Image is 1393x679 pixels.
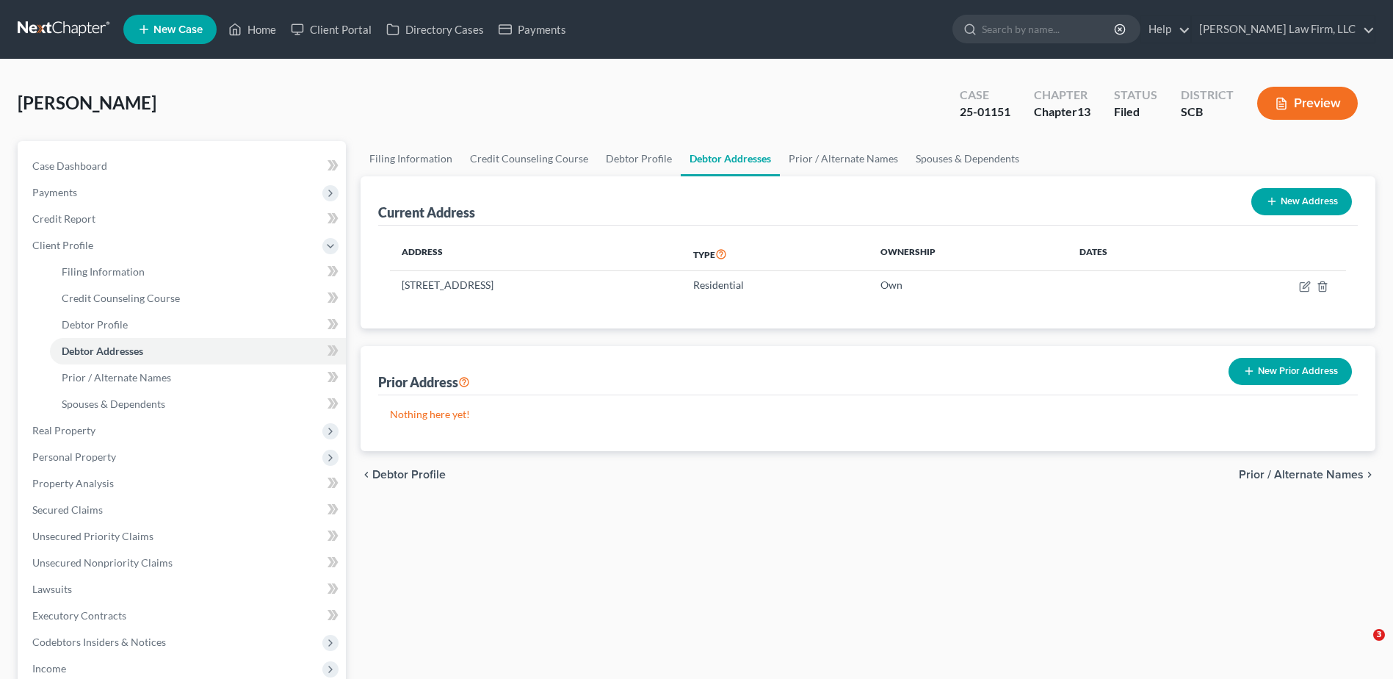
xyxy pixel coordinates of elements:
span: Debtor Addresses [62,345,143,357]
a: Directory Cases [379,16,491,43]
span: Payments [32,186,77,198]
span: Prior / Alternate Names [1239,469,1364,481]
span: Unsecured Nonpriority Claims [32,556,173,569]
a: Lawsuits [21,576,346,603]
a: Debtor Addresses [50,338,346,364]
span: Real Property [32,424,95,436]
span: New Case [153,24,203,35]
a: [PERSON_NAME] Law Firm, LLC [1192,16,1375,43]
div: District [1181,87,1234,104]
a: Credit Counseling Course [461,141,597,176]
span: Income [32,662,66,675]
a: Spouses & Dependents [50,391,346,417]
a: Credit Counseling Course [50,285,346,312]
div: Prior Address [378,373,470,391]
th: Type [681,237,869,271]
a: Debtor Profile [50,312,346,338]
a: Executory Contracts [21,603,346,629]
div: SCB [1181,104,1234,121]
span: Unsecured Priority Claims [32,530,153,542]
a: Secured Claims [21,497,346,523]
span: Secured Claims [32,503,103,516]
span: Codebtors Insiders & Notices [32,636,166,648]
td: [STREET_ADDRESS] [390,271,681,299]
i: chevron_left [361,469,372,481]
button: New Prior Address [1229,358,1352,385]
div: Filed [1114,104,1157,121]
span: Lawsuits [32,583,72,595]
a: Filing Information [361,141,461,176]
span: Debtor Profile [372,469,446,481]
a: Case Dashboard [21,153,346,179]
span: Prior / Alternate Names [62,371,171,384]
a: Payments [491,16,574,43]
a: Help [1141,16,1190,43]
div: Status [1114,87,1157,104]
td: Residential [681,271,869,299]
a: Debtor Profile [597,141,681,176]
div: Current Address [378,204,475,221]
button: Preview [1257,87,1358,120]
span: Property Analysis [32,477,114,489]
div: 25-01151 [960,104,1010,121]
span: Credit Counseling Course [62,292,180,304]
span: [PERSON_NAME] [18,92,156,113]
a: Client Portal [283,16,379,43]
th: Dates [1068,237,1198,271]
div: Chapter [1034,104,1090,121]
a: Unsecured Nonpriority Claims [21,550,346,576]
a: Credit Report [21,206,346,232]
span: Personal Property [32,450,116,463]
span: 13 [1077,104,1090,118]
button: Prior / Alternate Names chevron_right [1239,469,1375,481]
span: 3 [1373,629,1385,641]
a: Spouses & Dependents [907,141,1028,176]
td: Own [869,271,1067,299]
p: Nothing here yet! [390,407,1346,422]
span: Filing Information [62,265,145,278]
a: Unsecured Priority Claims [21,523,346,550]
a: Filing Information [50,259,346,285]
span: Executory Contracts [32,609,126,622]
span: Case Dashboard [32,159,107,172]
a: Prior / Alternate Names [50,364,346,391]
span: Debtor Profile [62,318,128,331]
th: Ownership [869,237,1067,271]
a: Prior / Alternate Names [780,141,907,176]
iframe: Intercom live chat [1343,629,1378,664]
span: Spouses & Dependents [62,398,165,410]
i: chevron_right [1364,469,1375,481]
div: Chapter [1034,87,1090,104]
a: Debtor Addresses [681,141,780,176]
span: Credit Report [32,212,95,225]
div: Case [960,87,1010,104]
span: Client Profile [32,239,93,251]
button: chevron_left Debtor Profile [361,469,446,481]
a: Home [221,16,283,43]
th: Address [390,237,681,271]
a: Property Analysis [21,470,346,497]
input: Search by name... [982,15,1116,43]
button: New Address [1251,188,1352,215]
